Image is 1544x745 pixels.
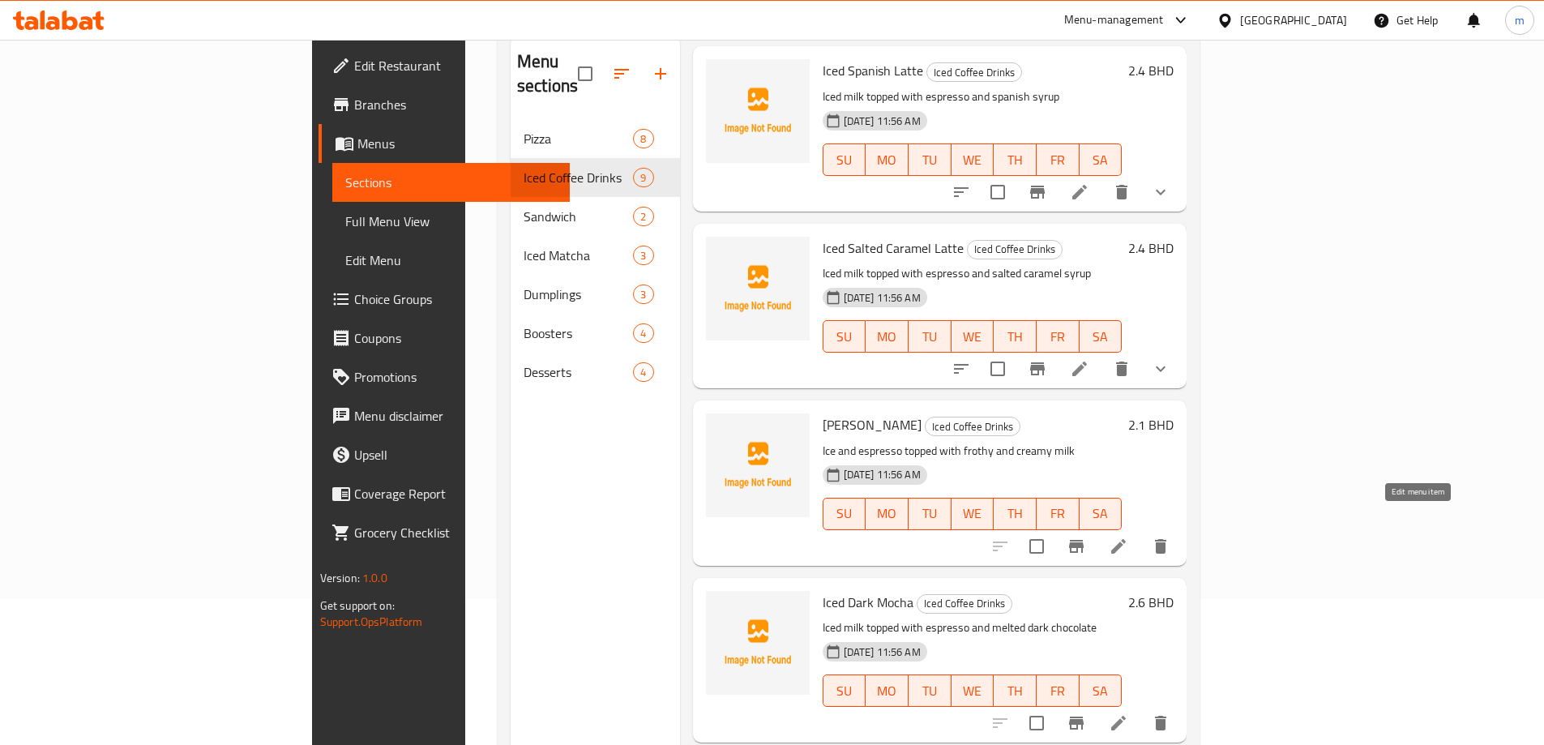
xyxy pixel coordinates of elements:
span: [PERSON_NAME] [823,413,922,437]
span: Iced Matcha [524,246,633,265]
span: FR [1043,502,1073,525]
span: Select to update [1020,706,1054,740]
img: Freddo Cappuccino [706,413,810,517]
span: Branches [354,95,557,114]
span: Select to update [981,175,1015,209]
span: MO [872,325,902,349]
a: Edit menu item [1070,359,1089,379]
span: m [1515,11,1525,29]
span: Iced Coffee Drinks [926,417,1020,436]
div: Menu-management [1064,11,1164,30]
button: TH [994,498,1037,530]
span: 2 [634,209,652,225]
p: Iced milk topped with espresso and melted dark chocolate [823,618,1123,638]
span: 4 [634,365,652,380]
span: Edit Restaurant [354,56,557,75]
button: SA [1080,674,1123,707]
button: delete [1102,173,1141,212]
div: Iced Coffee Drinks [926,62,1022,82]
a: Sections [332,163,570,202]
button: WE [952,143,994,176]
span: Choice Groups [354,289,557,309]
span: Iced Coffee Drinks [917,594,1012,613]
button: Branch-specific-item [1018,349,1057,388]
div: Boosters4 [511,314,680,353]
span: Sort sections [602,54,641,93]
button: Branch-specific-item [1018,173,1057,212]
button: TH [994,320,1037,353]
div: items [633,285,653,304]
button: show more [1141,173,1180,212]
button: delete [1102,349,1141,388]
span: [DATE] 11:56 AM [837,467,927,482]
span: Menu disclaimer [354,406,557,426]
span: FR [1043,325,1073,349]
span: Full Menu View [345,212,557,231]
a: Upsell [319,435,570,474]
img: Iced Salted Caramel Latte [706,237,810,340]
button: MO [866,143,909,176]
a: Edit menu item [1109,713,1128,733]
span: [DATE] 11:56 AM [837,290,927,306]
span: TU [915,679,945,703]
span: Iced Spanish Latte [823,58,923,83]
span: Iced Coffee Drinks [968,240,1062,259]
span: 4 [634,326,652,341]
button: Add section [641,54,680,93]
span: SU [830,325,860,349]
span: Sections [345,173,557,192]
a: Promotions [319,358,570,396]
button: SU [823,143,866,176]
button: MO [866,674,909,707]
span: Menus [357,134,557,153]
span: MO [872,679,902,703]
span: SU [830,679,860,703]
span: WE [958,679,988,703]
p: Ice and espresso topped with frothy and creamy milk [823,441,1123,461]
span: WE [958,502,988,525]
span: 3 [634,248,652,263]
span: TH [1000,325,1030,349]
button: TH [994,143,1037,176]
h6: 2.4 BHD [1128,237,1174,259]
span: Grocery Checklist [354,523,557,542]
div: Iced Coffee Drinks9 [511,158,680,197]
span: Sandwich [524,207,633,226]
span: Pizza [524,129,633,148]
span: SU [830,502,860,525]
p: Iced milk topped with espresso and salted caramel syrup [823,263,1123,284]
span: SA [1086,679,1116,703]
span: MO [872,502,902,525]
span: TU [915,148,945,172]
div: items [633,246,653,265]
button: FR [1037,320,1080,353]
a: Branches [319,85,570,124]
span: Iced Coffee Drinks [524,168,633,187]
button: TH [994,674,1037,707]
span: Dumplings [524,285,633,304]
span: Get support on: [320,595,395,616]
span: Coverage Report [354,484,557,503]
span: 3 [634,287,652,302]
div: items [633,129,653,148]
div: Desserts4 [511,353,680,392]
button: FR [1037,498,1080,530]
span: WE [958,325,988,349]
div: Desserts [524,362,633,382]
button: TU [909,498,952,530]
span: WE [958,148,988,172]
button: WE [952,498,994,530]
a: Edit menu item [1070,182,1089,202]
img: Iced Spanish Latte [706,59,810,163]
button: FR [1037,674,1080,707]
button: show more [1141,349,1180,388]
span: Iced Salted Caramel Latte [823,236,964,260]
span: 8 [634,131,652,147]
a: Menus [319,124,570,163]
span: SU [830,148,860,172]
button: FR [1037,143,1080,176]
span: 1.0.0 [362,567,387,589]
h6: 2.4 BHD [1128,59,1174,82]
button: WE [952,674,994,707]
